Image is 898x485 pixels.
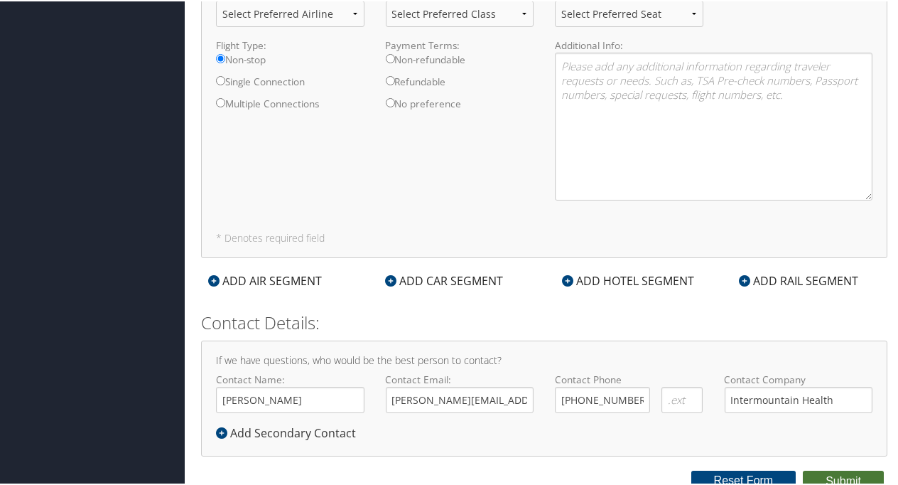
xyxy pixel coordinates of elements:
div: ADD AIR SEGMENT [201,271,329,288]
input: .ext [661,385,703,412]
input: Refundable [386,75,395,84]
div: ADD CAR SEGMENT [378,271,510,288]
label: Contact Name: [216,371,364,412]
label: Non-refundable [386,51,534,73]
div: Add Secondary Contact [216,423,363,440]
h4: If we have questions, who would be the best person to contact? [216,354,872,364]
label: Contact Phone [555,371,703,385]
label: No preference [386,95,534,117]
h2: Contact Details: [201,309,887,334]
input: No preference [386,97,395,106]
input: Single Connection [216,75,225,84]
label: Non-stop [216,51,364,73]
div: ADD RAIL SEGMENT [732,271,865,288]
label: Multiple Connections [216,95,364,117]
label: Additional Info: [555,37,872,51]
label: Single Connection [216,73,364,95]
label: Flight Type: [216,37,364,51]
h5: * Denotes required field [216,232,872,242]
input: Contact Email: [386,385,534,412]
label: Contact Company [725,371,873,412]
label: Contact Email: [386,371,534,412]
label: Payment Terms: [386,37,534,51]
input: Contact Company [725,385,873,412]
div: ADD HOTEL SEGMENT [555,271,701,288]
input: Multiple Connections [216,97,225,106]
label: Refundable [386,73,534,95]
input: Non-refundable [386,53,395,62]
input: Non-stop [216,53,225,62]
input: Contact Name: [216,385,364,412]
